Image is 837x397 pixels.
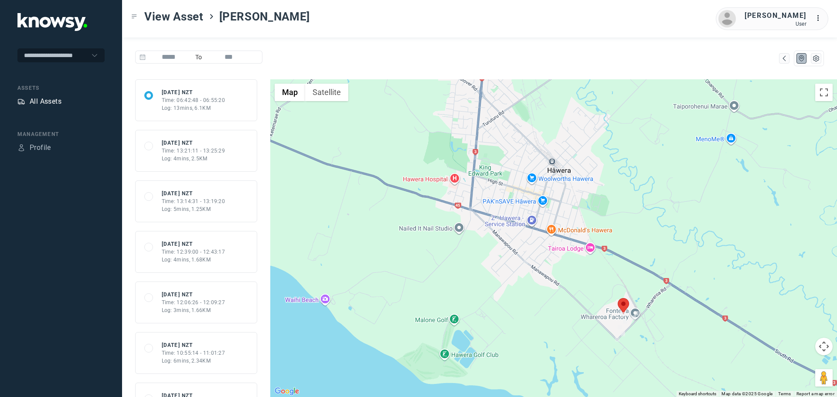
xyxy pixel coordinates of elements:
div: Log: 4mins, 1.68KM [162,256,225,264]
span: To [192,51,206,64]
tspan: ... [816,15,824,21]
div: [DATE] NZT [162,341,225,349]
div: Map [780,54,788,62]
img: Google [272,386,301,397]
button: Map camera controls [815,338,833,355]
button: Show satellite imagery [305,84,348,101]
div: : [815,13,826,25]
div: Time: 12:39:00 - 12:43:17 [162,248,225,256]
a: Terms (opens in new tab) [778,391,791,396]
a: AssetsAll Assets [17,96,61,107]
div: Profile [17,144,25,152]
div: Log: 6mins, 2.34KM [162,357,225,365]
button: Drag Pegman onto the map to open Street View [815,369,833,387]
div: Assets [17,98,25,105]
a: ProfileProfile [17,143,51,153]
div: All Assets [30,96,61,107]
div: [DATE] NZT [162,240,225,248]
div: User [745,21,806,27]
div: : [815,13,826,24]
button: Show street map [275,84,305,101]
div: Log: 13mins, 6.1KM [162,104,225,112]
div: Map [798,54,806,62]
a: Open this area in Google Maps (opens a new window) [272,386,301,397]
div: Log: 5mins, 1.25KM [162,205,225,213]
span: [PERSON_NAME] [219,9,310,24]
div: [DATE] NZT [162,88,225,96]
div: Time: 06:42:48 - 06:55:20 [162,96,225,104]
div: [DATE] NZT [162,291,225,299]
div: Time: 12:06:26 - 12:09:27 [162,299,225,306]
div: Profile [30,143,51,153]
div: Time: 13:14:31 - 13:19:20 [162,197,225,205]
button: Toggle fullscreen view [815,84,833,101]
div: > [208,13,215,20]
img: Application Logo [17,13,87,31]
div: Time: 13:21:11 - 13:25:29 [162,147,225,155]
a: Report a map error [796,391,834,396]
div: Management [17,130,105,138]
span: View Asset [144,9,204,24]
div: [DATE] NZT [162,139,225,147]
div: Log: 4mins, 2.5KM [162,155,225,163]
span: Map data ©2025 Google [721,391,772,396]
div: Time: 10:55:14 - 11:01:27 [162,349,225,357]
button: Keyboard shortcuts [679,391,716,397]
img: avatar.png [718,10,736,27]
div: Assets [17,84,105,92]
div: [PERSON_NAME] [745,10,806,21]
div: List [812,54,820,62]
div: [DATE] NZT [162,190,225,197]
div: Toggle Menu [131,14,137,20]
div: Log: 3mins, 1.66KM [162,306,225,314]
